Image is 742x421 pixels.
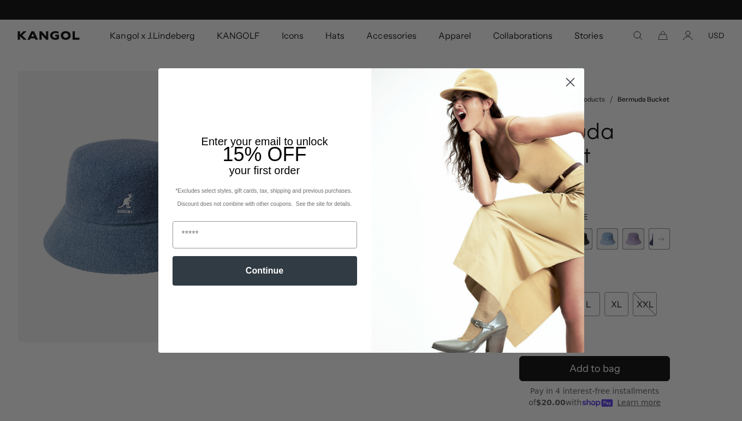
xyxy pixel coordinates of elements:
span: your first order [229,164,300,176]
span: 15% OFF [222,143,306,165]
button: Close dialog [561,73,580,92]
button: Continue [173,256,357,286]
input: Email [173,221,357,248]
img: 93be19ad-e773-4382-80b9-c9d740c9197f.jpeg [371,68,584,352]
span: *Excludes select styles, gift cards, tax, shipping and previous purchases. Discount does not comb... [175,188,353,207]
span: Enter your email to unlock [201,135,328,147]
